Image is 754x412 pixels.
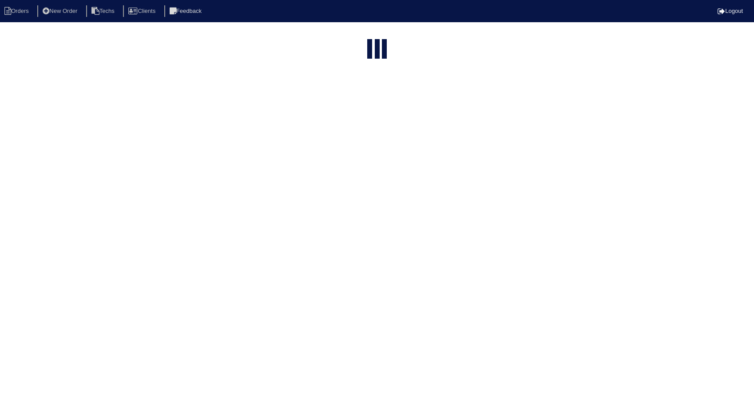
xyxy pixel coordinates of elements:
a: New Order [37,8,84,14]
a: Clients [123,8,163,14]
li: Clients [123,5,163,17]
li: New Order [37,5,84,17]
div: loading... [375,39,380,60]
a: Logout [718,8,743,14]
li: Techs [86,5,122,17]
a: Techs [86,8,122,14]
li: Feedback [164,5,209,17]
